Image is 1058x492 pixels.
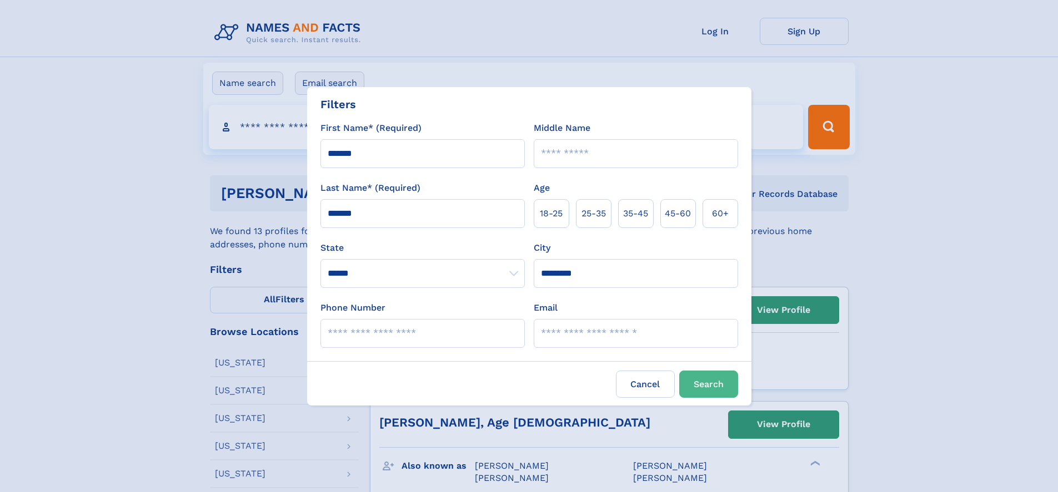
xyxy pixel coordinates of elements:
label: State [320,241,525,255]
label: Last Name* (Required) [320,181,420,195]
label: Age [534,181,550,195]
div: Filters [320,96,356,113]
span: 35‑45 [623,207,648,220]
span: 25‑35 [581,207,606,220]
button: Search [679,371,738,398]
label: Email [534,301,558,315]
span: 45‑60 [665,207,691,220]
label: Cancel [616,371,675,398]
span: 18‑25 [540,207,563,220]
label: Middle Name [534,121,590,135]
span: 60+ [712,207,729,220]
label: Phone Number [320,301,385,315]
label: First Name* (Required) [320,121,422,135]
label: City [534,241,550,255]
